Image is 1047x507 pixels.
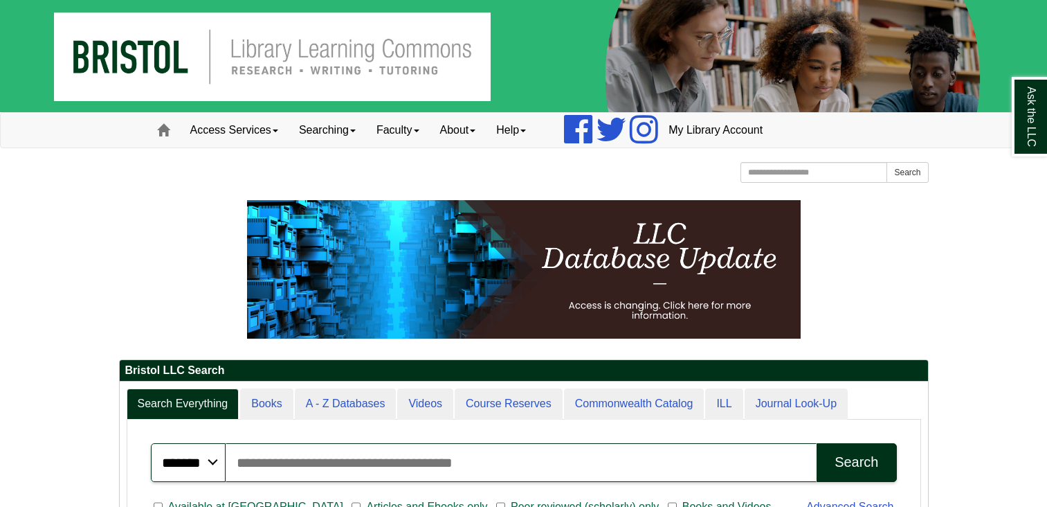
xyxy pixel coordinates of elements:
[397,389,453,420] a: Videos
[120,360,928,382] h2: Bristol LLC Search
[835,454,878,470] div: Search
[705,389,743,420] a: ILL
[564,389,704,420] a: Commonwealth Catalog
[486,113,536,148] a: Help
[180,113,289,148] a: Access Services
[295,389,397,420] a: A - Z Databases
[817,443,896,482] button: Search
[886,162,928,183] button: Search
[247,200,801,339] img: HTML tutorial
[658,113,773,148] a: My Library Account
[240,389,293,420] a: Books
[366,113,430,148] a: Faculty
[430,113,486,148] a: About
[127,389,239,420] a: Search Everything
[455,389,563,420] a: Course Reserves
[745,389,848,420] a: Journal Look-Up
[289,113,366,148] a: Searching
